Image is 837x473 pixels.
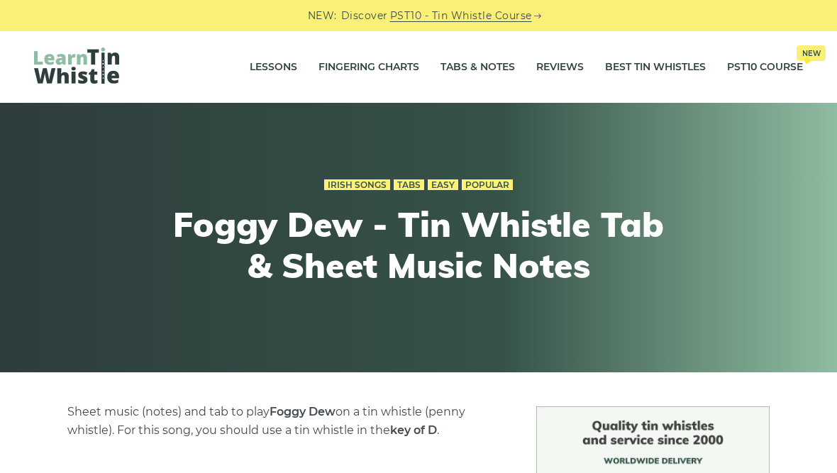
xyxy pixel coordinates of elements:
[157,204,680,286] h1: Foggy Dew - Tin Whistle Tab & Sheet Music Notes
[390,423,437,437] strong: key of D
[727,50,803,85] a: PST10 CourseNew
[536,50,584,85] a: Reviews
[440,50,515,85] a: Tabs & Notes
[67,403,501,440] p: Sheet music (notes) and tab to play on a tin whistle (penny whistle). For this song, you should u...
[324,179,390,191] a: Irish Songs
[250,50,297,85] a: Lessons
[462,179,513,191] a: Popular
[34,48,119,84] img: LearnTinWhistle.com
[428,179,458,191] a: Easy
[270,405,336,418] strong: Foggy Dew
[394,179,424,191] a: Tabs
[605,50,706,85] a: Best Tin Whistles
[797,45,826,61] span: New
[318,50,419,85] a: Fingering Charts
